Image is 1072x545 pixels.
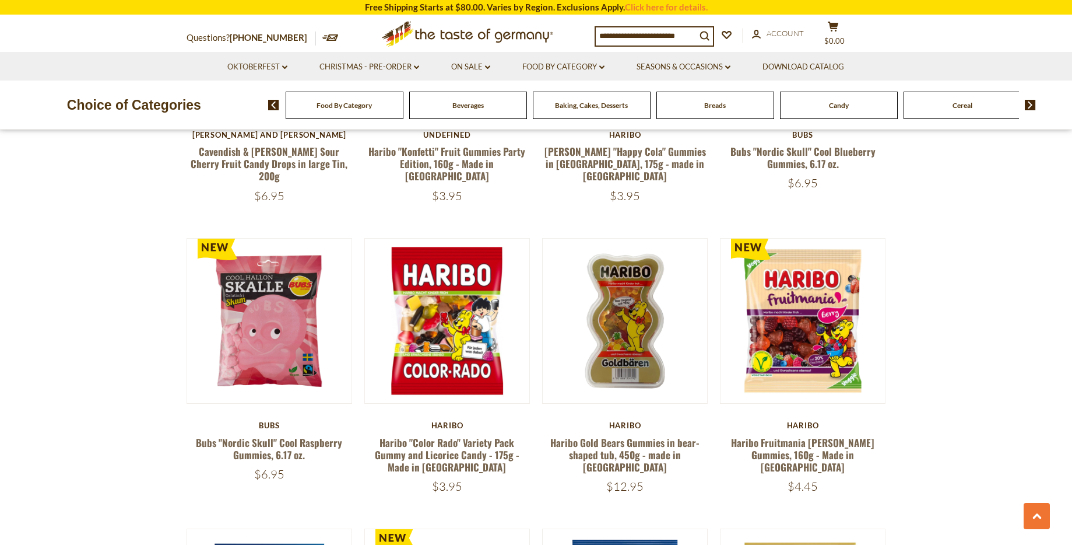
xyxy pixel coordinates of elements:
div: undefined [364,130,530,139]
img: previous arrow [268,100,279,110]
button: $0.00 [816,21,851,50]
a: Click here for details. [625,2,708,12]
img: next arrow [1025,100,1036,110]
a: Seasons & Occasions [637,61,730,74]
a: Haribo Fruitmania [PERSON_NAME] Gummies, 160g - Made in [GEOGRAPHIC_DATA] [731,435,874,475]
div: Haribo [364,421,530,430]
span: $3.95 [432,479,462,494]
a: Breads [704,101,726,110]
div: Haribo [720,421,886,430]
a: Bubs "Nordic Skull" Cool Raspberry Gummies, 6.17 oz. [196,435,342,462]
a: Christmas - PRE-ORDER [319,61,419,74]
div: Bubs [187,421,353,430]
a: Cereal [953,101,972,110]
a: Account [752,27,804,40]
div: [PERSON_NAME] and [PERSON_NAME] [187,130,353,139]
span: $3.95 [432,188,462,203]
a: Beverages [452,101,484,110]
span: $3.95 [610,188,640,203]
a: Haribo Gold Bears Gummies in bear-shaped tub, 450g - made in [GEOGRAPHIC_DATA] [550,435,700,475]
img: Haribo Fruitmania Berry Gummies, 160g - Made in Germany [720,239,885,404]
a: Oktoberfest [227,61,287,74]
img: Haribo Gold Bears Gummies in bear-shaped tub, 450g - made in Germany [543,239,708,404]
div: Haribo [542,130,708,139]
span: $6.95 [788,176,818,190]
a: [PERSON_NAME] "Happy Cola" Gummies in [GEOGRAPHIC_DATA], 175g - made in [GEOGRAPHIC_DATA] [544,144,706,184]
img: Haribo "Color Rado" Variety Pack Gummy and Licorice Candy - 175g - Made in Germany [365,239,530,404]
span: $12.95 [606,479,644,494]
a: Cavendish & [PERSON_NAME] Sour Cherry Fruit Candy Drops in large Tin, 200g [191,144,347,184]
span: $0.00 [824,36,845,46]
a: Bubs "Nordic Skull" Cool Blueberry Gummies, 6.17 oz. [730,144,876,171]
a: Candy [829,101,849,110]
a: On Sale [451,61,490,74]
a: Haribo "Color Rado" Variety Pack Gummy and Licorice Candy - 175g - Made in [GEOGRAPHIC_DATA] [375,435,519,475]
a: Baking, Cakes, Desserts [555,101,628,110]
span: Account [767,29,804,38]
a: Download Catalog [762,61,844,74]
span: $6.95 [254,188,284,203]
img: Bubs "Nordic Skull" Cool Raspberry Gummies, 6.17 oz. [187,239,352,404]
a: Haribo "Konfetti" Fruit Gummies Party Edition, 160g - Made in [GEOGRAPHIC_DATA] [368,144,525,184]
a: [PHONE_NUMBER] [230,32,307,43]
span: $6.95 [254,467,284,481]
p: Questions? [187,30,316,46]
a: Food By Category [317,101,372,110]
span: $4.45 [788,479,818,494]
a: Food By Category [522,61,604,74]
div: Haribo [542,421,708,430]
div: Bubs [720,130,886,139]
